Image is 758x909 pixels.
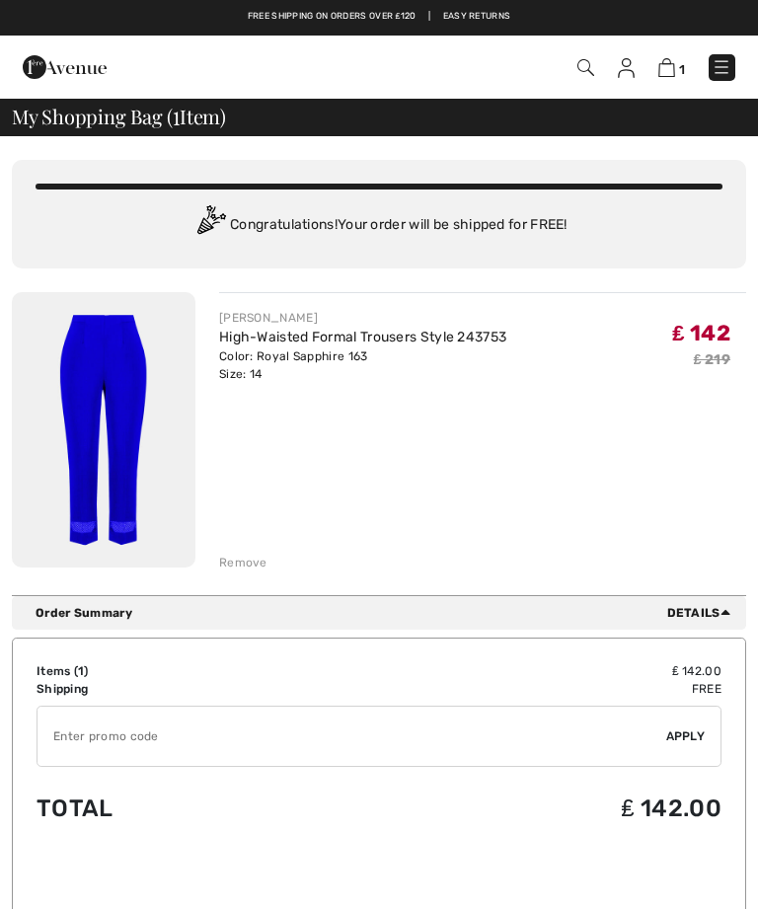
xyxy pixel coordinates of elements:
span: My Shopping Bag ( Item) [12,107,226,126]
td: Total [37,775,333,842]
a: Free shipping on orders over ₤120 [248,10,417,24]
img: My Info [618,58,635,78]
input: Promo code [38,707,666,766]
div: Remove [219,554,267,571]
div: Order Summary [36,604,738,622]
span: | [428,10,430,24]
span: 1 [173,102,180,127]
span: Details [667,604,738,622]
span: Apply [666,727,706,745]
span: ₤ 142 [672,320,730,346]
a: 1ère Avenue [23,58,107,75]
td: ₤ 142.00 [333,775,721,842]
img: Menu [712,57,731,77]
a: 1 [658,57,685,78]
td: Shipping [37,680,333,698]
img: High-Waisted Formal Trousers Style 243753 [12,292,195,568]
a: High-Waisted Formal Trousers Style 243753 [219,329,506,345]
a: Easy Returns [443,10,511,24]
td: Items ( ) [37,662,333,680]
td: Free [333,680,721,698]
div: Color: Royal Sapphire 163 Size: 14 [219,347,506,383]
span: 1 [78,664,84,678]
span: 1 [679,62,685,77]
s: ₤ 219 [694,351,730,368]
td: ₤ 142.00 [333,662,721,680]
img: Search [577,59,594,76]
div: [PERSON_NAME] [219,309,506,327]
img: 1ère Avenue [23,47,107,87]
img: Congratulation2.svg [190,205,230,245]
img: Shopping Bag [658,58,675,77]
div: Congratulations! Your order will be shipped for FREE! [36,205,722,245]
